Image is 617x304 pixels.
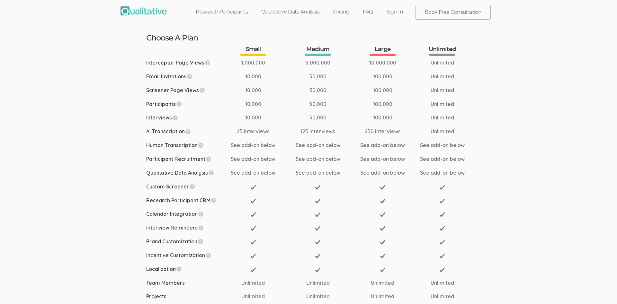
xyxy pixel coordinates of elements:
[146,262,226,276] td: Localization
[146,180,226,194] td: Custom Screener
[146,111,226,125] td: Interviews
[355,56,420,70] td: 10,000,000
[291,166,355,180] td: See add-on below
[440,198,445,204] img: check.16x16.gray.svg
[146,207,226,221] td: Calendar Integration
[255,5,326,19] a: Qualitative Data Analysis
[355,166,420,180] td: See add-on below
[420,97,465,111] td: Unlimited
[198,211,204,217] img: question.svg
[146,56,226,70] td: Interceptor Page Views
[420,166,465,180] td: See add-on below
[291,56,355,70] td: 5,000,000
[200,87,205,93] img: question.svg
[190,184,195,189] img: question.svg
[146,97,226,111] td: Participants
[251,253,256,258] img: check.16x16.gray.svg
[440,253,445,258] img: check.16x16.gray.svg
[440,185,445,190] img: check.16x16.gray.svg
[187,74,192,79] img: question.svg
[226,111,290,125] td: 10,000
[211,197,217,203] img: question.svg
[205,60,210,65] img: question.svg
[315,267,320,272] img: check.16x16.gray.svg
[420,152,465,166] td: See add-on below
[291,45,355,56] th: Medium
[291,125,355,138] td: 125 interviews
[356,5,380,19] a: FAQ
[440,212,445,217] img: check.16x16.gray.svg
[146,248,226,262] td: Incentive Customization
[146,221,226,235] td: Interview Reminders
[355,276,420,290] td: Unlimited
[420,111,465,125] td: Unlimited
[355,111,420,125] td: 100,000
[226,45,290,56] th: Small
[251,212,256,217] img: check.16x16.gray.svg
[291,97,355,111] td: 50,000
[355,138,420,152] td: See add-on below
[355,152,420,166] td: See add-on below
[380,198,385,204] img: check.16x16.gray.svg
[198,225,204,230] img: question.svg
[291,276,355,290] td: Unlimited
[315,226,320,231] img: check.16x16.gray.svg
[146,290,226,303] td: Projects
[198,142,204,148] img: question.svg
[315,239,320,245] img: check.16x16.gray.svg
[198,239,203,244] img: question.svg
[380,185,385,190] img: check.16x16.gray.svg
[146,166,226,180] td: Qualitative Data Analysis
[315,185,320,190] img: check.16x16.gray.svg
[173,115,178,120] img: question.svg
[226,83,290,97] td: 10,000
[146,70,226,83] td: Email Invitations
[380,267,385,272] img: check.16x16.gray.svg
[355,290,420,303] td: Unlimited
[176,266,182,272] img: question.svg
[440,267,445,272] img: check.16x16.gray.svg
[146,276,226,290] td: Team Members
[226,152,290,166] td: See add-on below
[146,34,471,42] h3: Choose A Plan
[355,125,420,138] td: 250 interviews
[121,6,167,15] img: Qualitative
[420,83,465,97] td: Unlimited
[251,198,256,204] img: check.16x16.gray.svg
[251,239,256,245] img: check.16x16.gray.svg
[226,276,290,290] td: Unlimited
[226,166,290,180] td: See add-on below
[146,194,226,207] td: Research Participant CRM
[226,70,290,83] td: 10,000
[146,138,226,152] td: Human Transcription
[420,125,465,138] td: Unlimited
[226,290,290,303] td: Unlimited
[146,83,226,97] td: Screener Page Views
[315,253,320,258] img: check.16x16.gray.svg
[355,45,420,56] th: Large
[380,253,385,258] img: check.16x16.gray.svg
[380,239,385,245] img: check.16x16.gray.svg
[251,267,256,272] img: check.16x16.gray.svg
[380,5,410,19] a: Sign In
[185,129,191,134] img: question.svg
[291,152,355,166] td: See add-on below
[146,235,226,248] td: Brand Customization
[420,138,465,152] td: See add-on below
[315,212,320,217] img: check.16x16.gray.svg
[206,252,211,258] img: question.svg
[380,226,385,231] img: check.16x16.gray.svg
[420,45,465,56] th: Unlimited
[226,125,290,138] td: 25 interviews
[251,226,256,231] img: check.16x16.gray.svg
[420,276,465,290] td: Unlimited
[206,156,211,161] img: question.svg
[326,5,356,19] a: Pricing
[226,138,290,152] td: See add-on below
[380,212,385,217] img: check.16x16.gray.svg
[291,83,355,97] td: 50,000
[440,239,445,245] img: check.16x16.gray.svg
[251,185,256,190] img: check.16x16.gray.svg
[315,198,320,204] img: check.16x16.gray.svg
[291,111,355,125] td: 50,000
